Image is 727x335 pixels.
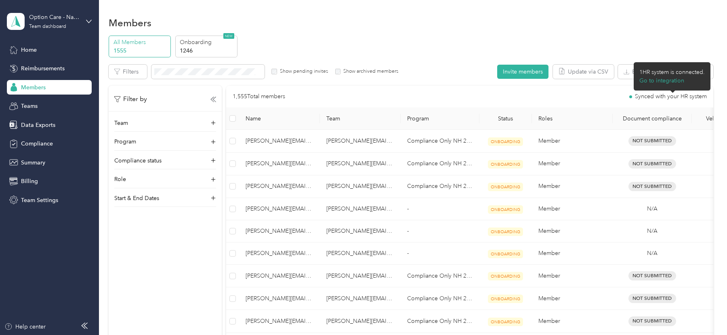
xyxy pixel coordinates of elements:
[401,310,479,333] td: Compliance Only NH 2025
[340,68,398,75] label: Show archived members
[532,265,613,287] td: Member
[479,310,532,333] td: ONBOARDING
[532,175,613,198] td: Member
[109,19,151,27] h1: Members
[488,318,523,326] span: ONBOARDING
[320,107,401,130] th: Team
[401,130,479,152] td: Compliance Only NH 2025
[628,182,676,191] span: Not Submitted
[21,83,46,92] span: Members
[497,65,548,79] button: Invite members
[401,287,479,310] td: Compliance Only NH 2025
[320,153,401,175] td: leslie.butler@navenhealth.com
[113,38,168,46] p: All Members
[320,130,401,152] td: amber.showman@navenhealth.com
[233,92,285,101] p: 1,555 Total members
[401,153,479,175] td: Compliance Only NH 2025
[239,153,320,175] td: breanna.randall@navenhealth.com
[246,159,313,168] span: [PERSON_NAME][EMAIL_ADDRESS][PERSON_NAME][DOMAIN_NAME]
[532,130,613,152] td: Member
[21,46,37,54] span: Home
[239,242,320,265] td: erica.avila@optioncare.com
[114,194,159,202] p: Start & End Dates
[246,249,313,258] span: [PERSON_NAME][EMAIL_ADDRESS][PERSON_NAME][DOMAIN_NAME]
[532,287,613,310] td: Member
[479,242,532,265] td: ONBOARDING
[239,220,320,242] td: earl.morris@optioncare.com
[320,198,401,220] td: carolyn.medley@optioncare.com
[401,242,479,265] td: -
[277,68,328,75] label: Show pending invites
[532,220,613,242] td: Member
[628,271,676,280] span: Not Submitted
[246,317,313,326] span: [PERSON_NAME][EMAIL_ADDRESS][PERSON_NAME][DOMAIN_NAME]
[532,107,613,130] th: Roles
[639,68,705,76] div: 1 HR system is connected.
[401,198,479,220] td: -
[532,153,613,175] td: Member
[246,182,313,191] span: [PERSON_NAME][EMAIL_ADDRESS][PERSON_NAME][DOMAIN_NAME]
[29,13,80,21] div: Option Care - Naven Health
[647,204,658,213] span: N/A
[246,294,313,303] span: [PERSON_NAME][EMAIL_ADDRESS][PERSON_NAME][DOMAIN_NAME]
[239,287,320,310] td: jennifer.king@navenhealth.com
[21,121,55,129] span: Data Exports
[4,322,46,331] button: Help center
[320,265,401,287] td: leslie.butler@navenhealth.com
[239,198,320,220] td: carolyn.medley@optioncare.com
[628,136,676,145] span: Not Submitted
[479,107,532,130] th: Status
[223,33,234,39] span: NEW
[488,137,523,146] span: ONBOARDING
[488,295,523,303] span: ONBOARDING
[180,46,235,55] p: 1246
[114,156,162,165] p: Compliance status
[114,137,136,146] p: Program
[401,220,479,242] td: -
[320,242,401,265] td: erica.avila@optioncare.com
[479,130,532,152] td: ONBOARDING
[479,198,532,220] td: ONBOARDING
[320,175,401,198] td: amber.showman@navenhealth.com
[239,107,320,130] th: Name
[647,249,658,258] span: N/A
[114,94,147,104] p: Filter by
[479,265,532,287] td: ONBOARDING
[109,65,147,79] button: Filters
[21,102,38,110] span: Teams
[532,310,613,333] td: Member
[479,175,532,198] td: ONBOARDING
[239,130,320,152] td: barbara.schauer@navenhealth.com
[479,220,532,242] td: ONBOARDING
[113,46,168,55] p: 1555
[21,139,53,148] span: Compliance
[479,287,532,310] td: ONBOARDING
[532,242,613,265] td: Member
[488,228,523,236] span: ONBOARDING
[114,119,128,127] p: Team
[618,65,655,79] button: Export
[246,272,313,280] span: [PERSON_NAME][EMAIL_ADDRESS][PERSON_NAME][DOMAIN_NAME]
[246,204,313,213] span: [PERSON_NAME][EMAIL_ADDRESS][PERSON_NAME][DOMAIN_NAME]
[532,198,613,220] td: Member
[682,290,727,335] iframe: Everlance-gr Chat Button Frame
[320,287,401,310] td: leslie.butler@navenhealth.com
[488,250,523,258] span: ONBOARDING
[488,183,523,191] span: ONBOARDING
[246,137,313,145] span: [PERSON_NAME][EMAIL_ADDRESS][PERSON_NAME][DOMAIN_NAME]
[320,220,401,242] td: earl.morris@optioncare.com
[246,115,313,122] span: Name
[239,265,320,287] td: eric.crites@navenhealth.com
[553,65,614,79] button: Update via CSV
[401,265,479,287] td: Compliance Only NH 2025
[21,177,38,185] span: Billing
[239,310,320,333] td: joseph.barlow@navenhealth.com
[628,316,676,326] span: Not Submitted
[488,272,523,280] span: ONBOARDING
[21,64,65,73] span: Reimbursements
[401,107,479,130] th: Program
[21,196,58,204] span: Team Settings
[647,227,658,236] span: N/A
[114,175,126,183] p: Role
